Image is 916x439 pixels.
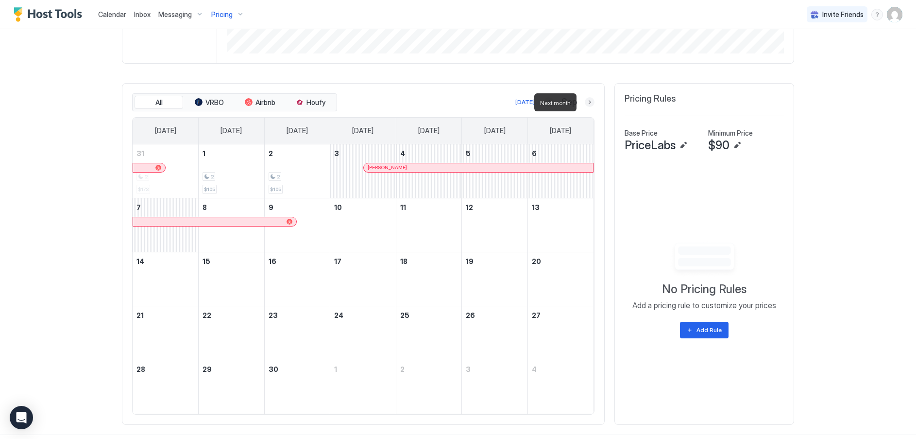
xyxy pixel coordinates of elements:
[155,126,176,135] span: [DATE]
[199,144,265,198] td: September 1, 2025
[133,198,199,252] td: September 7, 2025
[330,144,396,198] td: September 3, 2025
[708,129,753,138] span: Minimum Price
[334,365,337,373] span: 1
[136,365,145,373] span: 28
[466,203,473,211] span: 12
[199,360,265,414] td: September 29, 2025
[396,252,462,306] td: September 18, 2025
[265,198,330,216] a: September 9, 2025
[396,360,462,378] a: October 2, 2025
[199,198,265,252] td: September 8, 2025
[396,144,462,198] td: September 4, 2025
[462,306,528,360] td: September 26, 2025
[334,257,341,265] span: 17
[462,252,528,306] td: September 19, 2025
[368,164,589,171] div: [PERSON_NAME]
[396,360,462,414] td: October 2, 2025
[203,149,205,158] span: 1
[265,306,330,324] a: September 23, 2025
[462,306,527,324] a: September 26, 2025
[528,252,594,270] a: September 20, 2025
[98,10,126,18] span: Calendar
[132,93,337,112] div: tab-group
[662,282,746,297] span: No Pricing Rules
[286,96,335,109] button: Houfy
[532,149,537,158] span: 6
[528,144,594,162] a: September 6, 2025
[199,144,264,162] a: September 1, 2025
[136,257,144,265] span: 14
[136,149,144,158] span: 31
[527,360,594,414] td: October 4, 2025
[264,252,330,306] td: September 16, 2025
[330,144,396,162] a: September 3, 2025
[330,360,396,414] td: October 1, 2025
[330,252,396,270] a: September 17, 2025
[466,311,475,319] span: 26
[528,306,594,324] a: September 27, 2025
[466,365,471,373] span: 3
[400,203,406,211] span: 11
[264,198,330,252] td: September 9, 2025
[133,306,199,360] td: September 21, 2025
[264,144,330,198] td: September 2, 2025
[396,198,462,216] a: September 11, 2025
[136,203,141,211] span: 7
[135,96,183,109] button: All
[306,98,325,107] span: Houfy
[236,96,284,109] button: Airbnb
[514,96,536,108] button: [DATE]
[418,126,440,135] span: [DATE]
[265,360,330,378] a: September 30, 2025
[527,306,594,360] td: September 27, 2025
[158,10,192,19] span: Messaging
[400,149,405,158] span: 4
[204,186,215,193] span: $105
[396,306,462,324] a: September 25, 2025
[14,7,86,22] a: Host Tools Logo
[287,126,308,135] span: [DATE]
[133,144,199,198] td: August 31, 2025
[532,311,541,319] span: 27
[527,252,594,306] td: September 20, 2025
[199,306,265,360] td: September 22, 2025
[269,149,273,158] span: 2
[330,252,396,306] td: September 17, 2025
[155,98,163,107] span: All
[133,360,199,414] td: September 28, 2025
[145,118,186,144] a: Sunday
[540,99,571,106] span: Next month
[277,118,318,144] a: Tuesday
[277,174,280,180] span: 2
[330,306,396,360] td: September 24, 2025
[269,203,273,211] span: 9
[532,257,541,265] span: 20
[396,306,462,360] td: September 25, 2025
[199,198,264,216] a: September 8, 2025
[269,365,278,373] span: 30
[625,129,658,138] span: Base Price
[133,306,198,324] a: September 21, 2025
[334,149,339,158] span: 3
[462,198,528,252] td: September 12, 2025
[680,322,729,338] button: Add Rule
[550,126,571,135] span: [DATE]
[133,144,198,162] a: August 31, 2025
[10,406,33,429] div: Open Intercom Messenger
[134,9,151,19] a: Inbox
[265,144,330,162] a: September 2, 2025
[540,118,581,144] a: Saturday
[352,126,373,135] span: [DATE]
[203,203,207,211] span: 8
[475,118,515,144] a: Friday
[462,360,528,414] td: October 3, 2025
[400,365,405,373] span: 2
[462,144,528,198] td: September 5, 2025
[185,96,234,109] button: VRBO
[731,140,743,151] button: Edit
[136,311,144,319] span: 21
[330,198,396,252] td: September 10, 2025
[133,360,198,378] a: September 28, 2025
[203,257,210,265] span: 15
